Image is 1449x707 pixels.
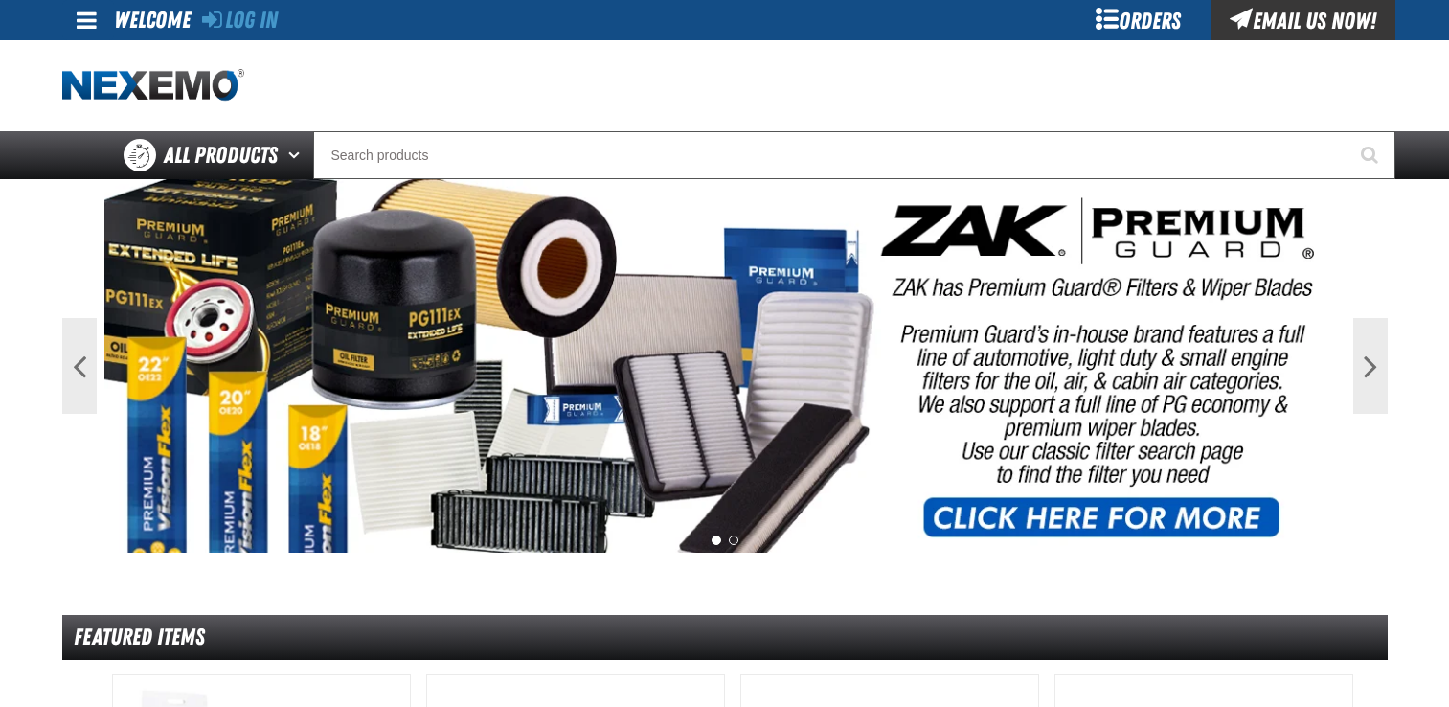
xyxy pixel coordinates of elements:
[202,7,278,34] a: Log In
[164,138,278,172] span: All Products
[282,131,313,179] button: Open All Products pages
[62,318,97,414] button: Previous
[313,131,1395,179] input: Search
[1353,318,1388,414] button: Next
[729,536,738,545] button: 2 of 2
[104,179,1346,553] img: PG Filters & Wipers
[712,536,721,545] button: 1 of 2
[1347,131,1395,179] button: Start Searching
[62,615,1388,660] div: Featured Items
[62,69,244,103] img: Nexemo logo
